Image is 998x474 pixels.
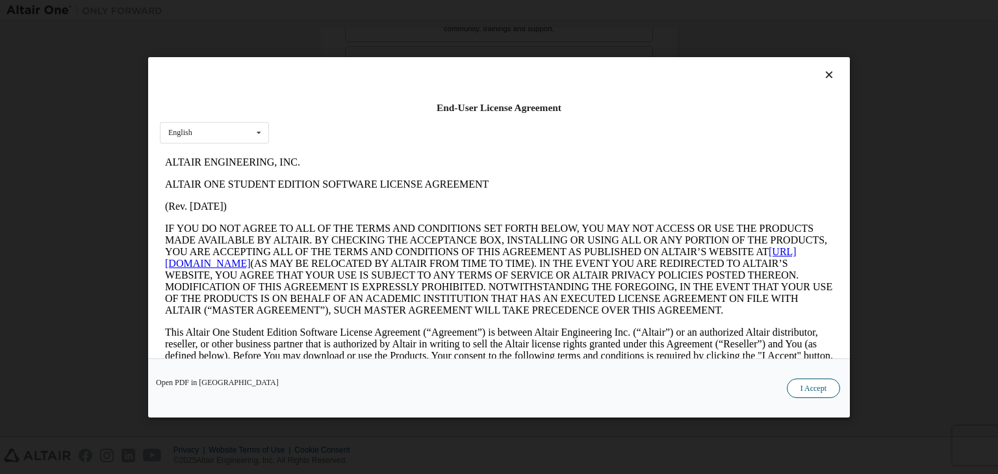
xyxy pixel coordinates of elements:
[5,71,673,165] p: IF YOU DO NOT AGREE TO ALL OF THE TERMS AND CONDITIONS SET FORTH BELOW, YOU MAY NOT ACCESS OR USE...
[5,5,673,17] p: ALTAIR ENGINEERING, INC.
[168,129,192,136] div: English
[5,175,673,222] p: This Altair One Student Edition Software License Agreement (“Agreement”) is between Altair Engine...
[5,95,637,118] a: [URL][DOMAIN_NAME]
[156,379,279,386] a: Open PDF in [GEOGRAPHIC_DATA]
[5,49,673,61] p: (Rev. [DATE])
[787,379,840,398] button: I Accept
[160,101,838,114] div: End-User License Agreement
[5,27,673,39] p: ALTAIR ONE STUDENT EDITION SOFTWARE LICENSE AGREEMENT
